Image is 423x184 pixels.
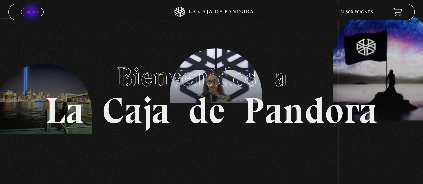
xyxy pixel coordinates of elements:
h1: La Caja de Pandora [45,55,378,129]
span: Cerrar [25,16,40,20]
span: Menu [27,10,38,14]
a: View your shopping cart [393,8,402,17]
a: Suscripciones [340,10,373,14]
span: Bienvenidos a [117,61,307,93]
